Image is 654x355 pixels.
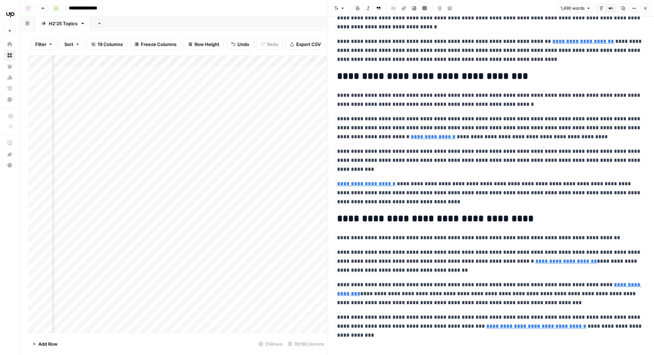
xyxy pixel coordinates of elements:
button: Row Height [184,39,224,50]
button: Add Row [28,338,62,349]
div: H2'25 Topics [49,20,78,27]
a: H2'25 Topics [35,17,91,30]
a: Your Data [4,61,15,72]
span: 19 Columns [98,41,123,48]
button: What's new? [4,149,15,160]
span: Row Height [194,41,219,48]
span: Sort [64,41,73,48]
button: Workspace: Upwork [4,6,15,23]
button: Sort [60,39,84,50]
span: Freeze Columns [141,41,176,48]
div: 25 Rows [256,338,285,349]
button: Filter [31,39,57,50]
img: Upwork Logo [4,8,17,20]
span: 1,490 words [561,5,584,11]
a: Browse [4,50,15,61]
div: 19/19 Columns [285,338,327,349]
button: 1,490 words [557,4,594,13]
span: Filter [35,41,46,48]
button: Freeze Columns [130,39,181,50]
button: Redo [256,39,283,50]
span: Undo [237,41,249,48]
button: Export CSV [285,39,325,50]
a: Usage [4,72,15,83]
span: Export CSV [296,41,321,48]
button: Undo [227,39,254,50]
a: Settings [4,94,15,105]
a: AirOps Academy [4,138,15,149]
button: Help + Support [4,160,15,171]
a: Flightpath [4,83,15,94]
button: 19 Columns [87,39,127,50]
a: Home [4,39,15,50]
span: Add Row [38,340,57,347]
span: Redo [267,41,278,48]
